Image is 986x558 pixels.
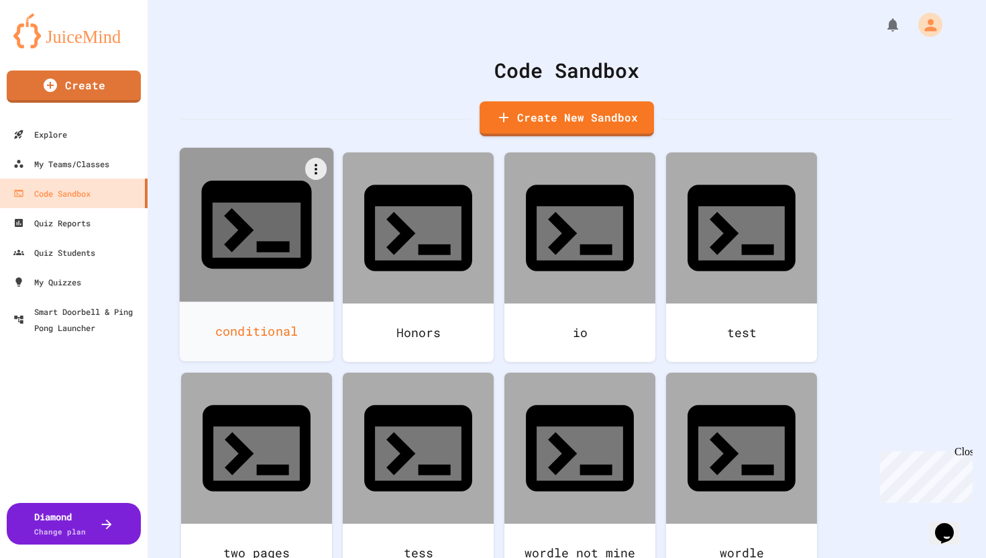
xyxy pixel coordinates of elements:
[480,101,654,136] a: Create New Sandbox
[13,304,142,336] div: Smart Doorbell & Ping Pong Launcher
[181,55,952,85] div: Code Sandbox
[13,274,81,290] div: My Quizzes
[860,13,904,36] div: My Notifications
[13,156,109,172] div: My Teams/Classes
[504,152,655,362] a: io
[13,244,95,261] div: Quiz Students
[5,5,93,85] div: Chat with us now!Close
[13,215,91,231] div: Quiz Reports
[7,71,141,103] a: Create
[343,304,494,362] div: Honors
[13,126,67,142] div: Explore
[7,503,141,545] button: DiamondChange plan
[34,510,86,538] div: Diamond
[504,304,655,362] div: io
[666,304,817,362] div: test
[13,13,134,48] img: logo-orange.svg
[875,446,973,503] iframe: chat widget
[180,301,334,361] div: conditional
[180,148,334,361] a: conditional
[34,526,86,537] span: Change plan
[904,9,946,40] div: My Account
[930,504,973,545] iframe: chat widget
[666,152,817,362] a: test
[343,152,494,362] a: Honors
[13,185,91,201] div: Code Sandbox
